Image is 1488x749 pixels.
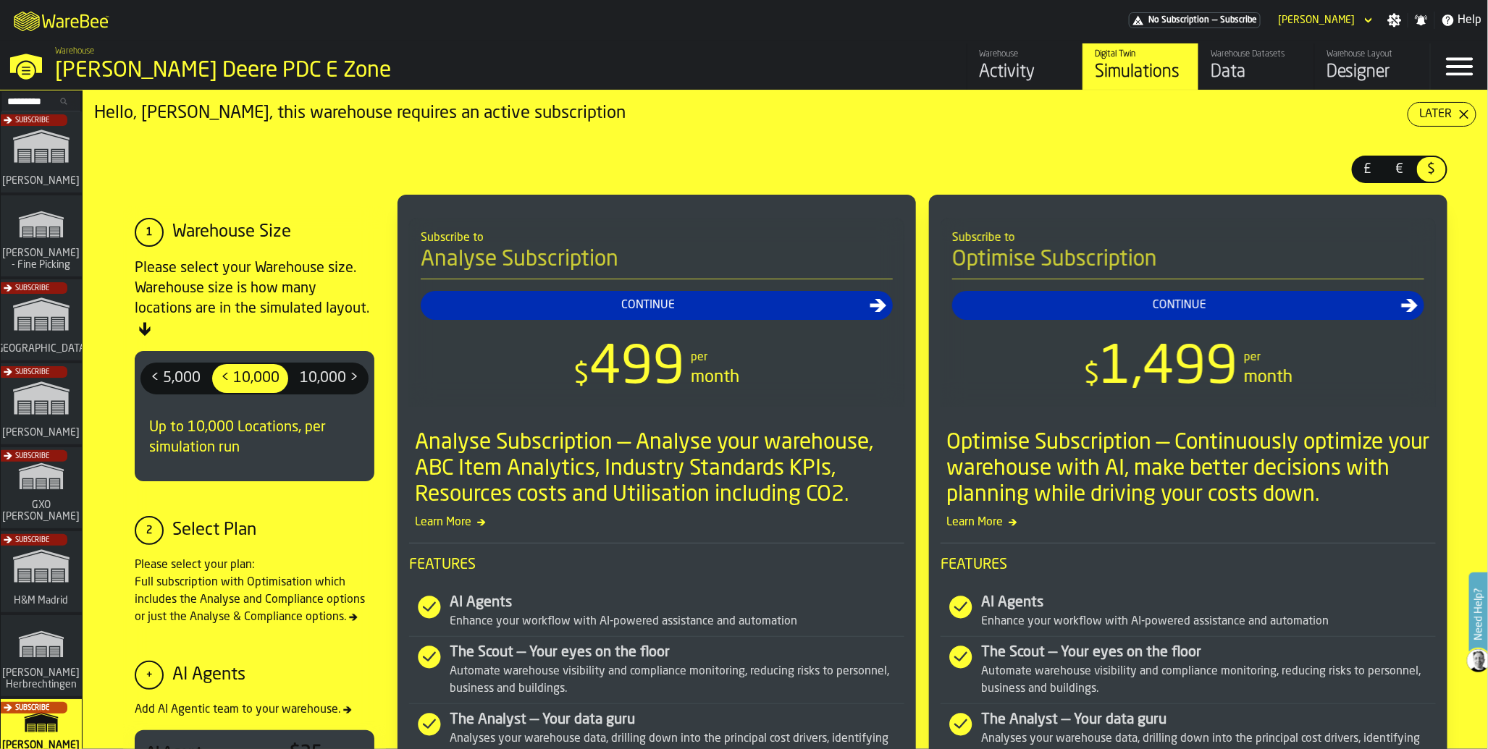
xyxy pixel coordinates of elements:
[172,664,245,687] div: AI Agents
[692,366,740,389] div: month
[1211,61,1303,84] div: Data
[981,643,1436,663] div: The Scout — Your eyes on the floor
[1388,160,1411,179] span: €
[15,284,49,292] span: Subscribe
[1,615,82,699] a: link-to-/wh/i/f0a6b354-7883-413a-84ff-a65eb9c31f03/simulations
[1212,15,1217,25] span: —
[135,218,164,247] div: 1
[55,58,446,84] div: [PERSON_NAME] Deere PDC E Zone
[1414,106,1458,123] div: Later
[1382,13,1408,27] label: button-toggle-Settings
[135,258,374,339] div: Please select your Warehouse size. Warehouse size is how many locations are in the simulated layout.
[1129,12,1261,28] div: Menu Subscription
[1356,160,1379,179] span: £
[1244,349,1261,366] div: per
[946,430,1436,508] div: Optimise Subscription — Continuously optimize your warehouse with AI, make better decisions with ...
[692,349,708,366] div: per
[1198,43,1314,90] a: link-to-/wh/i/9d85c013-26f4-4c06-9c7d-6d35b33af13a/data
[94,102,1408,125] div: Hello, [PERSON_NAME], this warehouse requires an active subscription
[142,364,209,393] div: thumb
[135,701,374,719] div: Add AI Agentic team to your warehouse.
[291,364,367,393] div: thumb
[941,555,1436,575] span: Features
[15,536,49,544] span: Subscribe
[290,363,369,394] label: button-switch-multi-10,000 >
[450,643,904,663] div: The Scout — Your eyes on the floor
[967,43,1083,90] a: link-to-/wh/i/9d85c013-26f4-4c06-9c7d-6d35b33af13a/feed/
[1353,157,1382,182] div: thumb
[15,704,49,712] span: Subscribe
[981,710,1436,730] div: The Analyst — Your data guru
[1384,156,1416,183] label: button-switch-multi-€
[1352,156,1384,183] label: button-switch-multi-£
[140,363,211,394] label: button-switch-multi-< 5,000
[215,367,285,390] span: < 10,000
[450,663,904,698] div: Automate warehouse visibility and compliance monitoring, reducing risks to personnel, business an...
[1278,14,1355,26] div: DropdownMenuValue-Ana Milicic
[1220,15,1257,25] span: Subscribe
[1416,156,1447,183] label: button-switch-multi-$
[1420,160,1443,179] span: $
[958,297,1401,314] div: Continue
[590,343,686,395] span: 499
[426,297,870,314] div: Continue
[1435,12,1488,29] label: button-toggle-Help
[1431,43,1488,90] label: button-toggle-Menu
[15,117,49,124] span: Subscribe
[15,368,49,376] span: Subscribe
[1327,49,1418,59] div: Warehouse Layout
[172,221,291,244] div: Warehouse Size
[1129,12,1261,28] a: link-to-/wh/i/9d85c013-26f4-4c06-9c7d-6d35b33af13a/pricing/
[212,364,288,393] div: thumb
[1084,361,1100,390] span: $
[1417,157,1446,182] div: thumb
[981,593,1436,613] div: AI Agents
[574,361,590,390] span: $
[1,195,82,279] a: link-to-/wh/i/48cbecf7-1ea2-4bc9-a439-03d5b66e1a58/simulations
[1,531,82,615] a: link-to-/wh/i/0438fb8c-4a97-4a5b-bcc6-2889b6922db0/simulations
[294,367,364,390] span: 10,000 >
[1314,43,1430,90] a: link-to-/wh/i/9d85c013-26f4-4c06-9c7d-6d35b33af13a/designer
[1100,343,1238,395] span: 1,499
[952,247,1424,279] h4: Optimise Subscription
[450,593,904,613] div: AI Agents
[952,291,1424,320] button: button-Continue
[145,367,206,390] span: < 5,000
[1385,157,1414,182] div: thumb
[979,61,1071,84] div: Activity
[1,363,82,447] a: link-to-/wh/i/1653e8cc-126b-480f-9c47-e01e76aa4a88/simulations
[135,661,164,690] div: +
[1471,574,1487,655] label: Need Help?
[1095,61,1187,84] div: Simulations
[15,452,49,460] span: Subscribe
[211,363,290,394] label: button-switch-multi-< 10,000
[979,49,1071,59] div: Warehouse
[140,406,369,470] div: Up to 10,000 Locations, per simulation run
[421,247,893,279] h4: Analyse Subscription
[172,519,256,542] div: Select Plan
[941,514,1436,531] span: Learn More
[1,111,82,195] a: link-to-/wh/i/72fe6713-8242-4c3c-8adf-5d67388ea6d5/simulations
[409,514,904,531] span: Learn More
[981,613,1436,630] div: Enhance your workflow with AI-powered assistance and automation
[1408,13,1434,27] label: button-toggle-Notifications
[1095,49,1187,59] div: Digital Twin
[1,447,82,531] a: link-to-/wh/i/baca6aa3-d1fc-43c0-a604-2a1c9d5db74d/simulations
[1083,43,1198,90] a: link-to-/wh/i/9d85c013-26f4-4c06-9c7d-6d35b33af13a/simulations
[1272,12,1376,29] div: DropdownMenuValue-Ana Milicic
[1211,49,1303,59] div: Warehouse Datasets
[1458,12,1482,29] span: Help
[1408,102,1476,127] button: button-Later
[421,291,893,320] button: button-Continue
[55,46,94,56] span: Warehouse
[1,279,82,363] a: link-to-/wh/i/b5402f52-ce28-4f27-b3d4-5c6d76174849/simulations
[1148,15,1209,25] span: No Subscription
[981,663,1436,698] div: Automate warehouse visibility and compliance monitoring, reducing risks to personnel, business an...
[135,557,374,626] div: Please select your plan: Full subscription with Optimisation which includes the Analyse and Compl...
[952,229,1424,247] div: Subscribe to
[415,430,904,508] div: Analyse Subscription — Analyse your warehouse, ABC Item Analytics, Industry Standards KPIs, Resou...
[450,613,904,630] div: Enhance your workflow with AI-powered assistance and automation
[409,555,904,575] span: Features
[421,229,893,247] div: Subscribe to
[1327,61,1418,84] div: Designer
